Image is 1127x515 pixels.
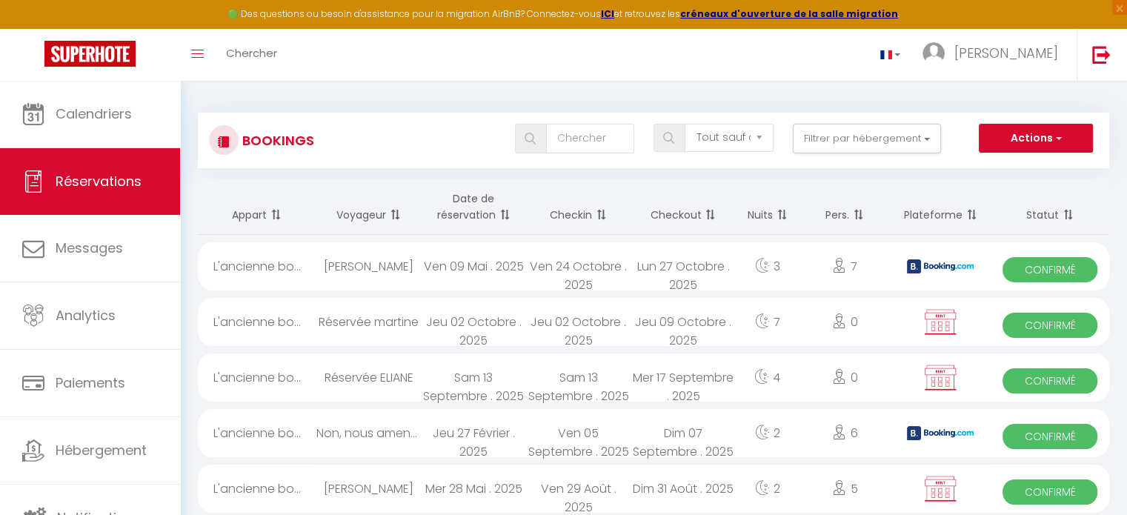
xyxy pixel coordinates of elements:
span: Chercher [226,45,277,61]
th: Sort by checkin [526,179,631,235]
th: Sort by booking date [421,179,525,235]
span: Réservations [56,172,142,190]
button: Actions [979,124,1093,153]
img: Super Booking [44,41,136,67]
a: Chercher [215,29,288,81]
a: créneaux d'ouverture de la salle migration [680,7,898,20]
span: Calendriers [56,104,132,123]
button: Filtrer par hébergement [793,124,941,153]
span: Messages [56,239,123,257]
span: Hébergement [56,441,147,459]
th: Sort by nights [736,179,799,235]
th: Sort by status [991,179,1109,235]
h3: Bookings [239,124,314,157]
span: Paiements [56,373,125,392]
span: Analytics [56,306,116,325]
th: Sort by rentals [198,179,316,235]
input: Chercher [546,124,634,153]
th: Sort by people [799,179,891,235]
button: Ouvrir le widget de chat LiveChat [12,6,56,50]
th: Sort by checkout [631,179,735,235]
a: ... [PERSON_NAME] [911,29,1077,81]
th: Sort by guest [316,179,421,235]
th: Sort by channel [891,179,991,235]
img: ... [922,42,945,64]
span: [PERSON_NAME] [954,44,1058,62]
a: ICI [601,7,614,20]
img: logout [1092,45,1111,64]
